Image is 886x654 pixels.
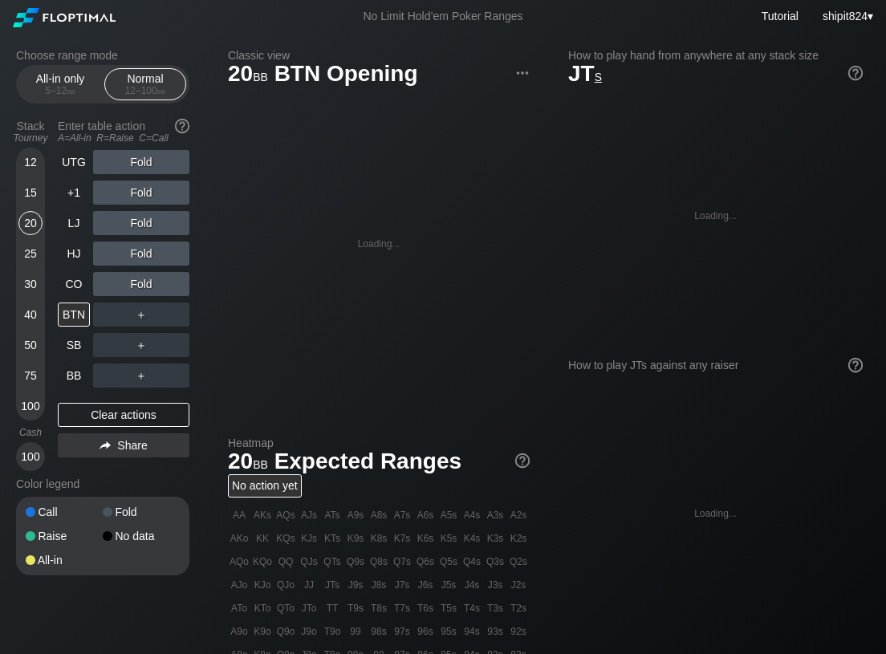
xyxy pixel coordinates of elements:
div: KQo [251,550,274,573]
div: A9s [344,504,367,526]
div: T2s [507,597,530,619]
div: BTN [58,303,90,327]
div: Color legend [16,471,189,497]
div: AJs [298,504,320,526]
div: A8s [368,504,390,526]
div: J5s [437,574,460,596]
span: JT [568,61,602,86]
h2: Heatmap [228,437,530,449]
div: J7s [391,574,413,596]
span: bb [157,85,166,96]
div: BB [58,364,90,388]
div: No data [103,530,180,542]
div: ＋ [93,333,189,357]
div: 93s [484,620,506,643]
div: A=All-in R=Raise C=Call [58,132,189,144]
div: T9o [321,620,343,643]
h1: Expected Ranges [228,448,530,474]
div: 40 [18,303,43,327]
div: A7s [391,504,413,526]
div: J4s [461,574,483,596]
div: T7s [391,597,413,619]
img: share.864f2f62.svg [100,441,111,450]
div: Clear actions [58,403,189,427]
div: ATo [228,597,250,619]
img: help.32db89a4.svg [847,64,864,82]
div: T6s [414,597,437,619]
div: QJs [298,550,320,573]
div: Normal [108,69,182,100]
div: ＋ [93,303,189,327]
div: Share [58,433,189,457]
div: 12 – 100 [112,85,179,96]
div: J6s [414,574,437,596]
div: JTs [321,574,343,596]
span: bb [253,454,268,472]
div: Q3s [484,550,506,573]
div: Cash [10,427,51,438]
div: K8s [368,527,390,550]
div: Q6s [414,550,437,573]
div: No action yet [228,474,302,498]
div: T8s [368,597,390,619]
div: T3s [484,597,506,619]
div: QQ [274,550,297,573]
div: Fold [93,272,189,296]
div: 15 [18,181,43,205]
div: TT [321,597,343,619]
div: QTo [274,597,297,619]
div: T5s [437,597,460,619]
div: All-in [26,554,103,566]
div: A6s [414,504,437,526]
div: K9s [344,527,367,550]
img: ellipsis.fd386fe8.svg [514,64,531,82]
div: KTo [251,597,274,619]
div: AKo [228,527,250,550]
div: HJ [58,242,90,266]
div: A2s [507,504,530,526]
h2: Classic view [228,49,530,62]
div: Q5s [437,550,460,573]
div: How to play JTs against any raiser [568,359,863,372]
span: s [595,67,602,84]
div: K4s [461,527,483,550]
div: AKs [251,504,274,526]
div: Loading... [694,210,737,221]
div: Stack [10,113,51,150]
div: +1 [58,181,90,205]
h2: How to play hand from anywhere at any stack size [568,49,863,62]
div: J9o [298,620,320,643]
div: QTs [321,550,343,573]
div: A5s [437,504,460,526]
div: Q4s [461,550,483,573]
img: help.32db89a4.svg [514,452,531,469]
div: 94s [461,620,483,643]
div: J9s [344,574,367,596]
div: K7s [391,527,413,550]
div: ＋ [93,364,189,388]
div: 50 [18,333,43,357]
img: help.32db89a4.svg [173,117,191,135]
span: BTN Opening [272,62,421,88]
div: 96s [414,620,437,643]
div: AQo [228,550,250,573]
div: A3s [484,504,506,526]
div: KQs [274,527,297,550]
div: T4s [461,597,483,619]
div: Raise [26,530,103,542]
div: Tourney [10,132,51,144]
div: J2s [507,574,530,596]
div: CO [58,272,90,296]
div: KJs [298,527,320,550]
div: K9o [251,620,274,643]
div: 5 – 12 [26,85,94,96]
div: LJ [58,211,90,235]
div: 100 [18,394,43,418]
span: 20 [226,62,270,88]
div: J8s [368,574,390,596]
div: Fold [93,242,189,266]
span: bb [67,85,75,96]
div: KJo [251,574,274,596]
div: Fold [103,506,180,518]
div: 25 [18,242,43,266]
